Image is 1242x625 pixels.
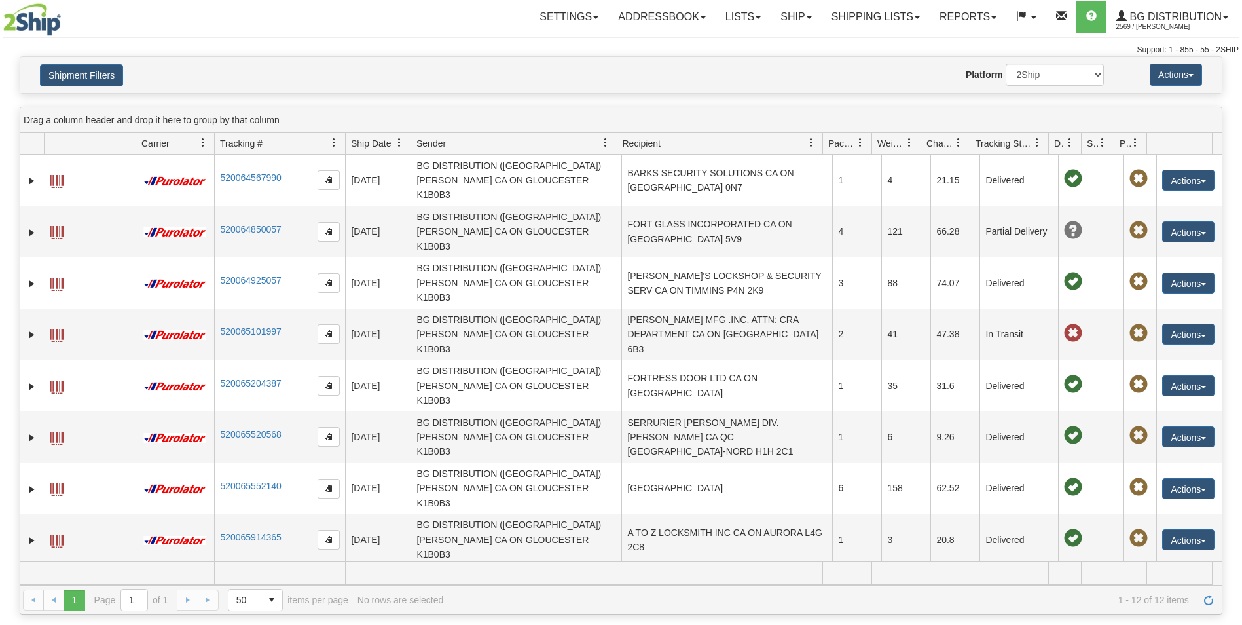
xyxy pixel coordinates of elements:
[141,279,208,289] img: 11 - Purolator
[930,155,979,206] td: 21.15
[1150,64,1202,86] button: Actions
[1054,137,1065,150] span: Delivery Status
[881,257,930,309] td: 88
[220,326,281,337] a: 520065101997
[220,224,281,235] a: 520064850057
[832,463,881,514] td: 6
[26,483,39,496] a: Expand
[881,360,930,411] td: 35
[318,273,340,293] button: Copy to clipboard
[621,309,832,360] td: [PERSON_NAME] MFG .INC. ATTN: CRA DEPARTMENT CA ON [GEOGRAPHIC_DATA] 6B3
[50,220,64,241] a: Label
[1127,11,1222,22] span: BG Distribution
[979,309,1058,360] td: In Transit
[621,360,832,411] td: FORTRESS DOOR LTD CA ON [GEOGRAPHIC_DATA]
[881,411,930,463] td: 6
[832,411,881,463] td: 1
[50,323,64,344] a: Label
[881,463,930,514] td: 158
[979,155,1058,206] td: Delivered
[1129,324,1148,343] span: Pickup Not Assigned
[716,1,771,33] a: Lists
[1064,375,1082,394] span: On time
[141,176,208,186] img: 11 - Purolator
[345,257,411,309] td: [DATE]
[621,514,832,565] td: A TO Z LOCKSMITH INC CA ON AURORA L4G 2C8
[1087,137,1098,150] span: Shipment Issues
[594,132,617,154] a: Sender filter column settings
[220,378,281,388] a: 520065204387
[141,227,208,237] img: 11 - Purolator
[930,1,1006,33] a: Reports
[452,595,1189,605] span: 1 - 12 of 12 items
[832,206,881,257] td: 4
[411,257,621,309] td: BG DISTRIBUTION ([GEOGRAPHIC_DATA]) [PERSON_NAME] CA ON GLOUCESTER K1B0B3
[608,1,716,33] a: Addressbook
[1064,529,1082,548] span: On time
[881,514,930,565] td: 3
[141,484,208,494] img: 11 - Purolator
[94,589,168,611] span: Page of 1
[1162,221,1215,242] button: Actions
[318,427,340,447] button: Copy to clipboard
[979,514,1058,565] td: Delivered
[220,481,281,491] a: 520065552140
[141,382,208,392] img: 11 - Purolator
[930,514,979,565] td: 20.8
[50,375,64,396] a: Label
[1129,478,1148,497] span: Pickup Not Assigned
[411,155,621,206] td: BG DISTRIBUTION ([GEOGRAPHIC_DATA]) [PERSON_NAME] CA ON GLOUCESTER K1B0B3
[1162,170,1215,191] button: Actions
[318,222,340,242] button: Copy to clipboard
[1064,273,1082,291] span: On time
[26,431,39,444] a: Expand
[621,257,832,309] td: [PERSON_NAME]'S LOCKSHOP & SECURITY SERV CA ON TIMMINS P4N 2K9
[947,132,970,154] a: Charge filter column settings
[50,529,64,550] a: Label
[1129,221,1148,240] span: Pickup Not Assigned
[411,463,621,514] td: BG DISTRIBUTION ([GEOGRAPHIC_DATA]) [PERSON_NAME] CA ON GLOUCESTER K1B0B3
[26,277,39,290] a: Expand
[979,257,1058,309] td: Delivered
[1116,20,1215,33] span: 2569 / [PERSON_NAME]
[26,380,39,393] a: Expand
[26,534,39,547] a: Expand
[357,595,444,605] div: No rows are selected
[849,132,871,154] a: Packages filter column settings
[318,170,340,190] button: Copy to clipboard
[881,206,930,257] td: 121
[141,330,208,340] img: 11 - Purolator
[1162,478,1215,499] button: Actions
[822,1,930,33] a: Shipping lists
[930,206,979,257] td: 66.28
[26,226,39,239] a: Expand
[318,324,340,344] button: Copy to clipboard
[3,45,1239,56] div: Support: 1 - 855 - 55 - 2SHIP
[318,530,340,550] button: Copy to clipboard
[930,411,979,463] td: 9.26
[976,137,1032,150] span: Tracking Status
[1091,132,1114,154] a: Shipment Issues filter column settings
[771,1,821,33] a: Ship
[141,433,208,443] img: 11 - Purolator
[345,309,411,360] td: [DATE]
[881,155,930,206] td: 4
[20,107,1222,133] div: grid grouping header
[832,155,881,206] td: 1
[1064,170,1082,188] span: On time
[1129,170,1148,188] span: Pickup Not Assigned
[411,309,621,360] td: BG DISTRIBUTION ([GEOGRAPHIC_DATA]) [PERSON_NAME] CA ON GLOUCESTER K1B0B3
[1064,221,1082,240] span: Unknown
[345,206,411,257] td: [DATE]
[979,411,1058,463] td: Delivered
[1162,426,1215,447] button: Actions
[1129,273,1148,291] span: Pickup Not Assigned
[411,411,621,463] td: BG DISTRIBUTION ([GEOGRAPHIC_DATA]) [PERSON_NAME] CA ON GLOUCESTER K1B0B3
[1064,478,1082,497] span: On time
[1106,1,1238,33] a: BG Distribution 2569 / [PERSON_NAME]
[3,3,61,36] img: logo2569.jpg
[881,309,930,360] td: 41
[411,514,621,565] td: BG DISTRIBUTION ([GEOGRAPHIC_DATA]) [PERSON_NAME] CA ON GLOUCESTER K1B0B3
[832,514,881,565] td: 1
[1198,590,1219,611] a: Refresh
